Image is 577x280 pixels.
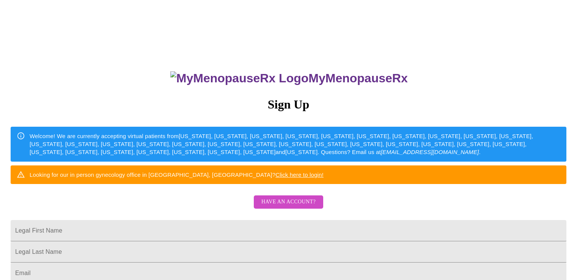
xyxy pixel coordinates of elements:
[275,171,324,178] a: Click here to login!
[12,71,567,85] h3: MyMenopauseRx
[261,197,316,207] span: Have an account?
[252,204,325,210] a: Have an account?
[30,168,324,182] div: Looking for our in person gynecology office in [GEOGRAPHIC_DATA], [GEOGRAPHIC_DATA]?
[11,98,566,112] h3: Sign Up
[170,71,308,85] img: MyMenopauseRx Logo
[381,149,479,155] em: [EMAIL_ADDRESS][DOMAIN_NAME]
[30,129,560,159] div: Welcome! We are currently accepting virtual patients from [US_STATE], [US_STATE], [US_STATE], [US...
[254,195,323,209] button: Have an account?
